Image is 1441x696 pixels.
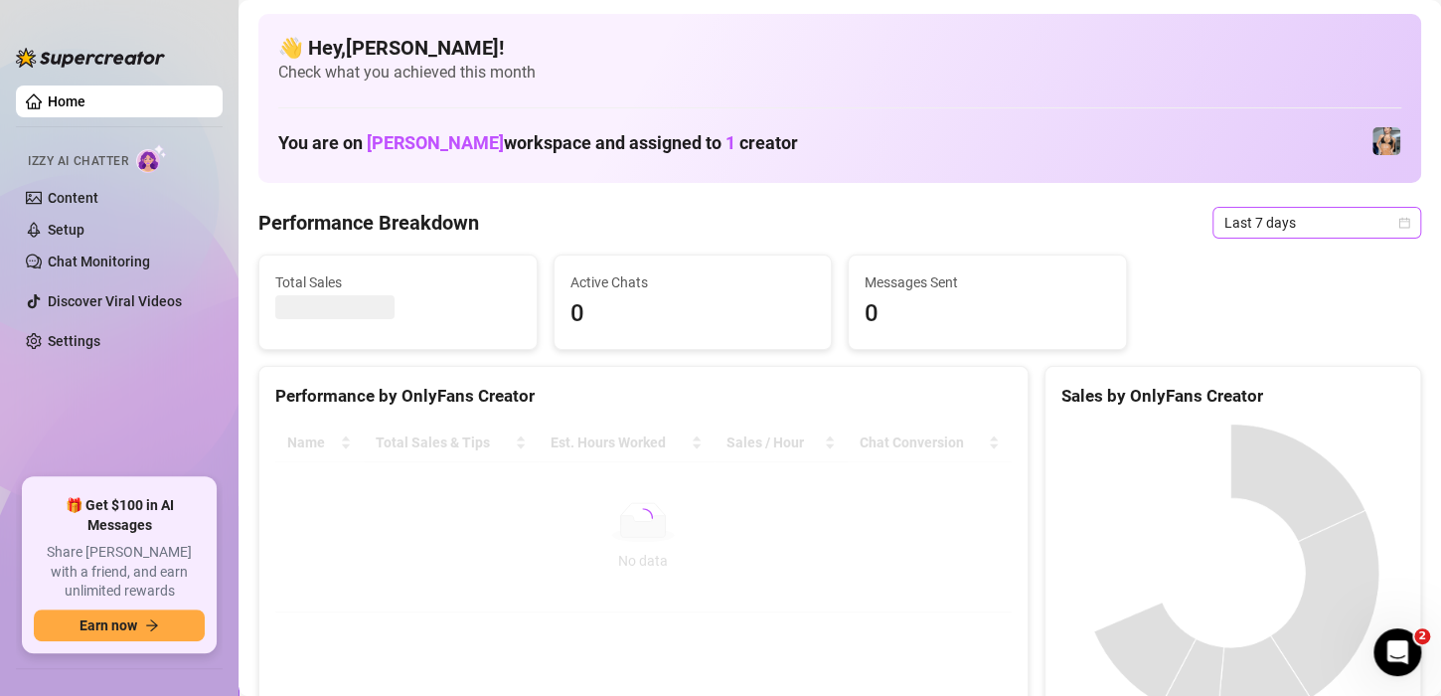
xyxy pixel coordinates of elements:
a: Home [48,93,85,109]
div: Sales by OnlyFans Creator [1061,383,1404,410]
img: Veronica [1372,127,1400,155]
div: Performance by OnlyFans Creator [275,383,1012,410]
span: Share [PERSON_NAME] with a friend, and earn unlimited rewards [34,543,205,602]
span: Active Chats [570,271,816,293]
img: logo-BBDzfeDw.svg [16,48,165,68]
img: AI Chatter [136,144,167,173]
span: 🎁 Get $100 in AI Messages [34,496,205,535]
span: calendar [1398,217,1410,229]
span: Total Sales [275,271,521,293]
span: 0 [865,295,1110,333]
span: loading [633,508,653,528]
a: Chat Monitoring [48,254,150,269]
iframe: Intercom live chat [1373,628,1421,676]
span: 0 [570,295,816,333]
h1: You are on workspace and assigned to creator [278,132,798,154]
button: Earn nowarrow-right [34,609,205,641]
a: Content [48,190,98,206]
a: Discover Viral Videos [48,293,182,309]
span: Last 7 days [1224,208,1409,238]
span: Check what you achieved this month [278,62,1401,84]
span: 2 [1414,628,1430,644]
span: Earn now [80,617,137,633]
span: arrow-right [145,618,159,632]
span: [PERSON_NAME] [367,132,504,153]
a: Setup [48,222,84,238]
h4: 👋 Hey, [PERSON_NAME] ! [278,34,1401,62]
a: Settings [48,333,100,349]
span: Messages Sent [865,271,1110,293]
span: Izzy AI Chatter [28,152,128,171]
h4: Performance Breakdown [258,209,479,237]
span: 1 [725,132,735,153]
